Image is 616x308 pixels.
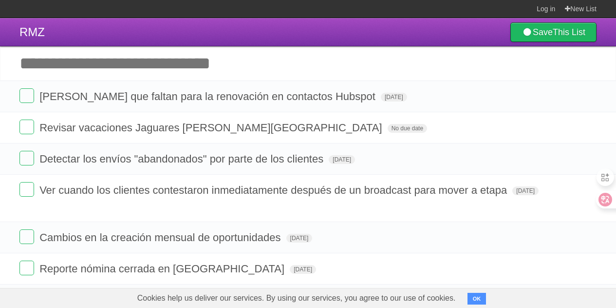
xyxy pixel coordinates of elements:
[19,261,34,275] label: Done
[388,124,427,133] span: No due date
[39,122,384,134] span: Revisar vacaciones Jaguares [PERSON_NAME][GEOGRAPHIC_DATA]
[39,184,509,196] span: Ver cuando los clientes contestaron inmediatamente después de un broadcast para mover a etapa
[39,90,378,103] span: [PERSON_NAME] que faltan para la renovación en contactos Hubspot
[19,229,34,244] label: Done
[553,27,585,37] b: This List
[19,151,34,165] label: Done
[19,25,45,39] span: RMZ
[510,22,597,42] a: SaveThis List
[329,155,355,164] span: [DATE]
[290,265,316,274] span: [DATE]
[19,182,34,197] label: Done
[39,231,283,244] span: Cambios en la creación mensual de oportunidades
[467,293,486,305] button: OK
[39,263,287,275] span: Reporte nómina cerrada en [GEOGRAPHIC_DATA]
[19,120,34,134] label: Done
[381,93,407,102] span: [DATE]
[128,288,466,308] span: Cookies help us deliver our services. By using our services, you agree to our use of cookies.
[286,234,313,243] span: [DATE]
[512,186,539,195] span: [DATE]
[19,88,34,103] label: Done
[39,153,326,165] span: Detectar los envíos "abandonados" por parte de los clientes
